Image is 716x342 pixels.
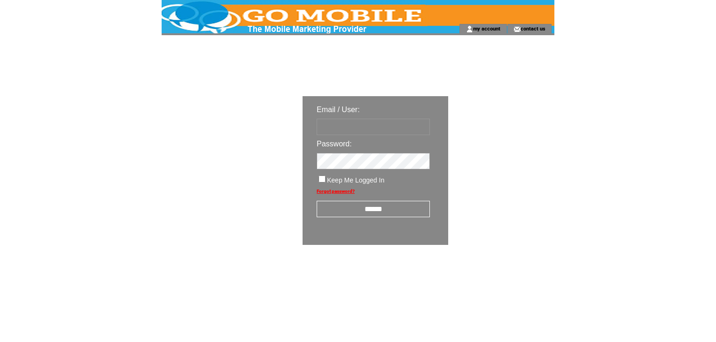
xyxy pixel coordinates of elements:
[521,25,545,31] a: contact us
[466,25,473,33] img: account_icon.gif;jsessionid=9135B63AACF410A6215ED563AA0240D5
[317,140,352,148] span: Password:
[317,189,355,194] a: Forgot password?
[475,268,522,280] img: transparent.png;jsessionid=9135B63AACF410A6215ED563AA0240D5
[317,106,360,114] span: Email / User:
[473,25,500,31] a: my account
[514,25,521,33] img: contact_us_icon.gif;jsessionid=9135B63AACF410A6215ED563AA0240D5
[327,176,384,184] span: Keep Me Logged In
